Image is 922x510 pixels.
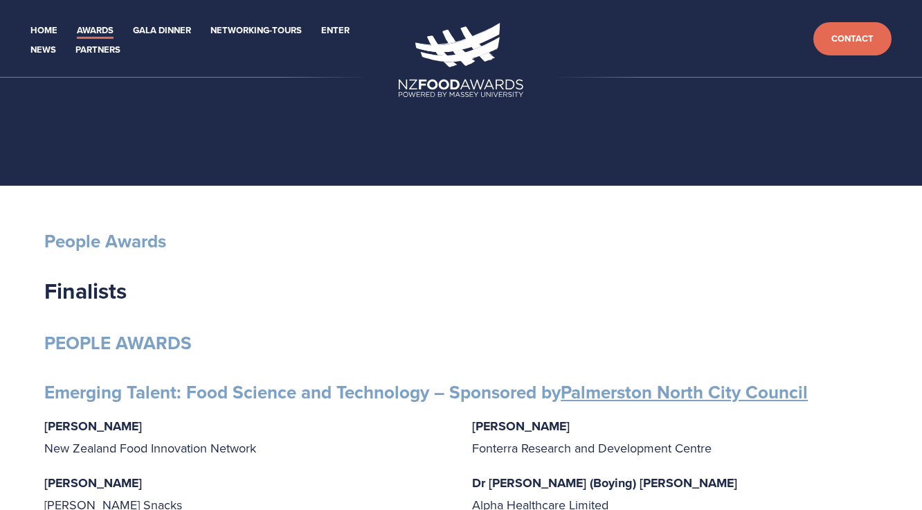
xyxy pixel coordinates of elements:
strong: [PERSON_NAME] [472,417,570,435]
strong: Finalists [44,274,127,307]
p: New Zealand Food Innovation Network [44,415,450,459]
a: Networking-Tours [210,23,302,39]
strong: [PERSON_NAME] [44,417,142,435]
strong: Dr [PERSON_NAME] (Boying) [PERSON_NAME] [472,474,737,492]
a: Awards [77,23,114,39]
a: Gala Dinner [133,23,191,39]
p: Fonterra Research and Development Centre [472,415,878,459]
a: Enter [321,23,350,39]
a: Contact [813,22,892,56]
a: Home [30,23,57,39]
a: Palmerston North City Council [561,379,808,405]
h3: People Awards [44,230,878,253]
a: Partners [75,42,120,58]
strong: Emerging Talent: Food Science and Technology – Sponsored by [44,379,808,405]
strong: PEOPLE AWARDS [44,330,192,356]
a: News [30,42,56,58]
strong: [PERSON_NAME] [44,474,142,492]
